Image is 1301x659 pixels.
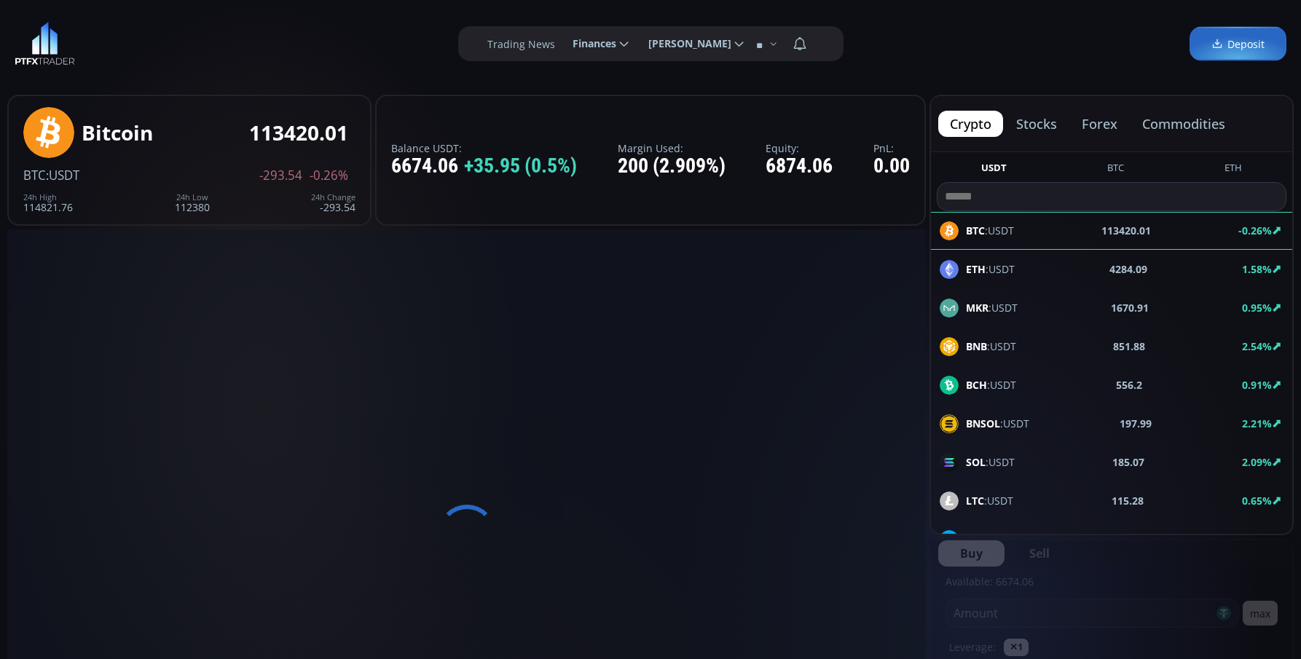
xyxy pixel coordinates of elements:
[464,155,577,178] span: +35.95 (0.5%)
[1112,493,1144,508] b: 115.28
[1109,261,1147,277] b: 4284.09
[1219,161,1248,179] button: ETH
[1112,454,1144,470] b: 185.07
[311,193,355,202] div: 24h Change
[966,417,1000,430] b: BNSOL
[15,22,75,66] img: LOGO
[1242,532,1272,546] b: 5.31%
[1116,377,1142,392] b: 556.2
[82,122,153,144] div: Bitcoin
[766,155,833,178] div: 6874.06
[638,29,731,58] span: [PERSON_NAME]
[562,29,616,58] span: Finances
[391,155,577,178] div: 6674.06
[310,169,348,182] span: -0.26%
[873,143,910,154] label: PnL:
[1120,416,1152,431] b: 197.99
[1131,111,1237,137] button: commodities
[966,532,990,546] b: LINK
[23,193,73,213] div: 114821.76
[966,416,1029,431] span: :USDT
[966,377,1016,392] span: :USDT
[1005,111,1069,137] button: stocks
[259,169,302,182] span: -293.54
[23,167,46,184] span: BTC
[23,193,73,202] div: 24h High
[1113,339,1145,354] b: 851.88
[1242,339,1272,353] b: 2.54%
[1242,301,1272,315] b: 0.95%
[1242,262,1272,276] b: 1.58%
[1190,27,1286,61] a: Deposit
[618,143,726,154] label: Margin Used:
[966,454,1015,470] span: :USDT
[966,261,1015,277] span: :USDT
[1101,161,1130,179] button: BTC
[873,155,910,178] div: 0.00
[966,301,988,315] b: MKR
[966,339,987,353] b: BNB
[46,167,79,184] span: :USDT
[175,193,210,202] div: 24h Low
[966,339,1016,354] span: :USDT
[966,532,1019,547] span: :USDT
[966,378,987,392] b: BCH
[1242,494,1272,508] b: 0.65%
[487,36,555,52] label: Trading News
[966,455,986,469] b: SOL
[1070,111,1129,137] button: forex
[938,111,1003,137] button: crypto
[966,300,1018,315] span: :USDT
[391,143,577,154] label: Balance USDT:
[966,494,984,508] b: LTC
[966,262,986,276] b: ETH
[1117,532,1144,547] b: 26.17
[966,493,1013,508] span: :USDT
[1242,417,1272,430] b: 2.21%
[175,193,210,213] div: 112380
[1242,455,1272,469] b: 2.09%
[311,193,355,213] div: -293.54
[975,161,1013,179] button: USDT
[249,122,348,144] div: 113420.01
[1211,36,1265,52] span: Deposit
[766,143,833,154] label: Equity:
[1111,300,1149,315] b: 1670.91
[618,155,726,178] div: 200 (2.909%)
[1242,378,1272,392] b: 0.91%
